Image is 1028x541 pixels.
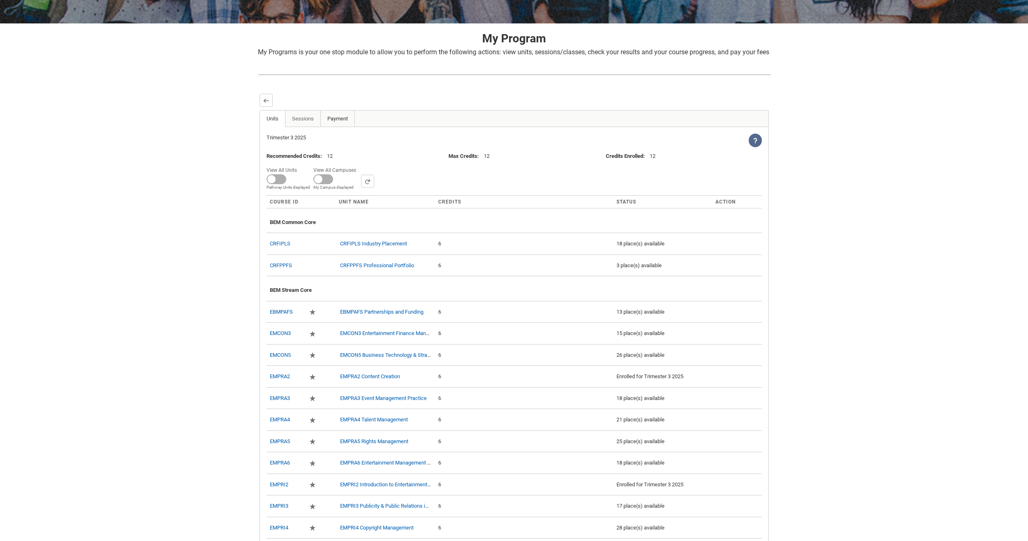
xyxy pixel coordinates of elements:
div: Required [309,372,317,381]
div: Required [309,437,317,446]
a: EBMPAFS [270,309,293,315]
lightning-formatted-text: Max Credits [448,153,477,159]
div: EMCON3 [270,326,303,341]
button: Search [361,175,374,188]
div: 15 place(s) available [616,329,709,338]
div: Required [309,459,317,467]
a: EMPRI3 Publicity & Public Relations in Entertainment [340,503,462,509]
a: CRFPPFS [270,262,292,268]
c-enrollment-wizard-course-cell: 6 [438,262,441,268]
lightning-formatted-text: Recommended Credits [267,153,320,159]
a: EMPRA4 Talent Management [340,416,408,423]
div: 6 [438,459,610,467]
span: View Help [749,137,762,143]
a: EMPRI2 [270,481,288,488]
div: 6 [438,240,610,248]
div: Required [309,524,317,532]
c-enrollment-wizard-course-cell: 6 [438,240,441,247]
a: EMPRA2 [270,373,290,379]
c-enrollment-wizard-course-cell: 6 [438,503,441,509]
a: EMPRA3 [270,395,290,401]
lightning-formatted-text: 12 [327,153,333,159]
div: EMPRA5 [270,434,303,449]
a: CRFIPLS [270,240,290,247]
a: EMPRI4 [270,525,288,531]
span: Course ID [270,199,299,205]
div: 26 place(s) available [616,351,709,359]
div: 25 place(s) available [616,437,709,446]
div: EMCON3 Entertainment Finance Management [339,329,431,338]
span: My Programs is your one stop module to allow you to perform the following actions: view units, se... [258,48,769,56]
div: 6 [438,394,610,402]
div: Required [309,481,317,489]
a: EBMPAFS Partnerships and Funding [340,309,423,315]
a: Units [260,111,285,127]
div: EBMPAFS Partnerships and Funding [339,308,431,316]
lightning-formatted-text: 12 [650,153,655,159]
c-enrollment-wizard-course-cell: 6 [438,330,441,336]
div: EMPRI3 [270,499,303,513]
c-enrollment-wizard-course-cell: 6 [438,438,441,444]
div: 28 place(s) available [616,524,709,532]
span: View All Campuses [313,165,359,174]
a: EMPRI3 [270,503,288,509]
a: EMPRI2 Introduction to Entertainment Business Law V2 [340,481,469,488]
div: EMCON5 [270,348,303,363]
a: CRFIPLS Industry Placement [340,240,407,247]
div: Enrolled for Trimester 3 2025 [616,481,709,489]
strong: My Program [482,32,546,45]
div: Required [309,502,317,511]
div: Trimester 3 2025 [267,134,514,142]
a: Payment [320,111,355,127]
div: EMPRA4 Talent Management [339,416,431,424]
div: EMPRA6 [270,455,303,470]
c-enrollment-wizard-course-cell: 6 [438,525,441,531]
div: EMPRI4 [270,520,303,535]
div: EMCON5 Business Technology & Strategic Planning [339,351,431,359]
div: Required [309,329,317,338]
c-enrollment-wizard-course-cell: 6 [438,481,441,488]
div: 18 place(s) available [616,459,709,467]
a: EMCON3 Entertainment Finance Management [340,330,446,336]
div: CRFIPLS Industry Placement [339,240,431,248]
span: Unit Name [339,199,369,205]
div: CRFIPLS [270,236,303,251]
lightning-formatted-text: Credits Enrolled [606,153,643,159]
span: Action [715,199,736,205]
a: EMCON5 [270,352,291,358]
span: BEM Stream Core [270,287,312,293]
div: Enrolled for Trimester 3 2025 [616,372,709,381]
div: 6 [438,261,610,270]
div: EMPRA6 Entertainment Management Capstone Project [339,459,431,467]
div: 6 [438,416,610,424]
div: 6 [438,329,610,338]
button: Back [260,94,273,107]
span: Credits [438,199,461,205]
div: 6 [438,502,610,510]
c-enrollment-wizard-course-cell: 6 [438,309,441,315]
div: CRFPPFS [270,258,303,273]
div: Required [309,416,317,424]
div: 6 [438,308,610,316]
span: View All Units [267,165,300,174]
div: EMPRA3 [270,391,303,406]
lightning-icon: View Help [749,134,762,147]
div: EBMPAFS [270,305,303,319]
div: 21 place(s) available [616,416,709,424]
div: 13 place(s) available [616,308,709,316]
div: EMPRI2 Introduction to Entertainment Business Law V2 [339,481,431,489]
div: 6 [438,437,610,446]
a: EMPRA2 Content Creation [340,373,400,379]
a: EMPRA5 [270,438,290,444]
span: My Campus displayed [313,184,359,190]
span: : [448,153,484,159]
a: EMPRA4 [270,416,290,423]
div: EMPRA3 Event Management Practice [339,394,431,402]
div: CRFPPFS Professional Portfolio [339,261,431,270]
a: CRFPPFS Professional Portfolio [340,262,414,268]
span: : [267,153,327,159]
a: Sessions [285,111,321,127]
span: Status [616,199,636,205]
lightning-formatted-text: 12 [484,153,490,159]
